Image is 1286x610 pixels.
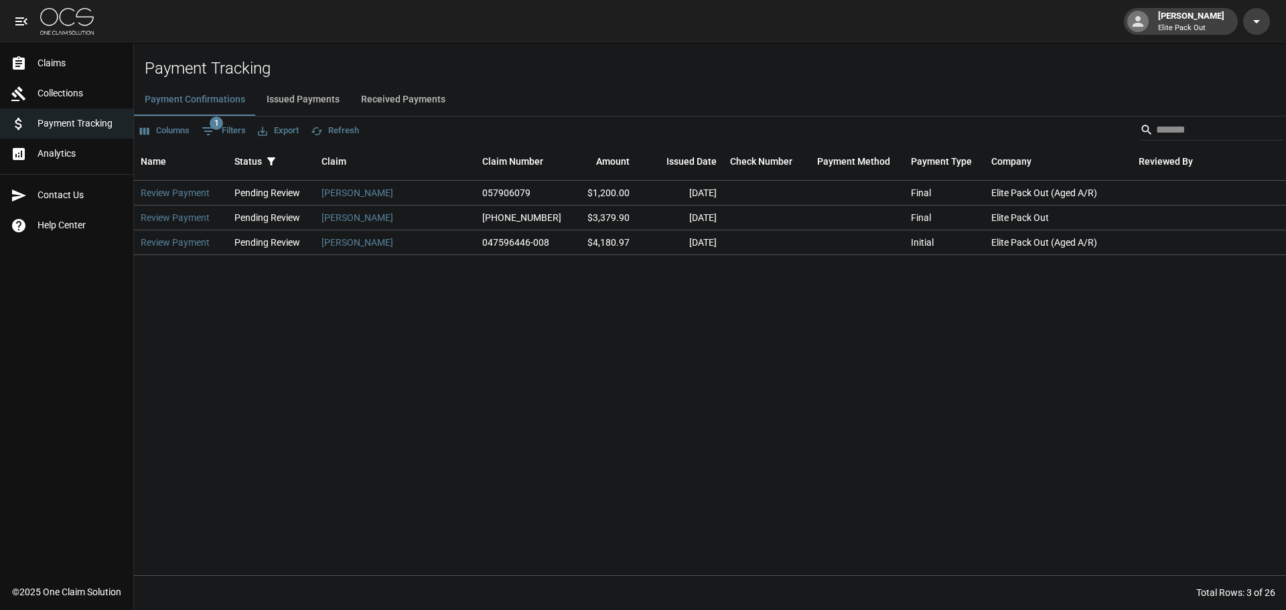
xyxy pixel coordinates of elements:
[985,206,1132,230] div: Elite Pack Out
[817,143,890,180] div: Payment Method
[1139,143,1193,180] div: Reviewed By
[1153,9,1230,33] div: [PERSON_NAME]
[723,143,810,180] div: Check Number
[636,181,723,206] div: [DATE]
[636,206,723,230] div: [DATE]
[228,143,315,180] div: Status
[38,188,123,202] span: Contact Us
[596,143,630,180] div: Amount
[210,117,223,130] span: 1
[234,236,300,249] div: Pending Review
[234,186,300,200] div: Pending Review
[145,59,1286,78] h2: Payment Tracking
[569,230,636,255] div: $4,180.97
[38,218,123,232] span: Help Center
[482,211,561,224] div: 01-009-086393
[569,206,636,230] div: $3,379.90
[262,152,281,171] button: Show filters
[234,211,300,224] div: Pending Review
[985,181,1132,206] div: Elite Pack Out (Aged A/R)
[1158,23,1224,34] p: Elite Pack Out
[321,186,393,200] a: [PERSON_NAME]
[262,152,281,171] div: 1 active filter
[904,143,985,180] div: Payment Type
[255,121,302,141] button: Export
[666,143,717,180] div: Issued Date
[636,230,723,255] div: [DATE]
[482,186,530,200] div: 057906079
[315,143,476,180] div: Claim
[321,211,393,224] a: [PERSON_NAME]
[40,8,94,35] img: ocs-logo-white-transparent.png
[8,8,35,35] button: open drawer
[569,143,636,180] div: Amount
[307,121,362,141] button: Refresh
[137,121,193,141] button: Select columns
[281,152,299,171] button: Sort
[141,143,166,180] div: Name
[134,143,228,180] div: Name
[730,143,792,180] div: Check Number
[1196,586,1275,599] div: Total Rows: 3 of 26
[38,117,123,131] span: Payment Tracking
[476,143,569,180] div: Claim Number
[569,181,636,206] div: $1,200.00
[350,84,456,116] button: Received Payments
[991,143,1031,180] div: Company
[141,211,210,224] a: Review Payment
[482,143,543,180] div: Claim Number
[256,84,350,116] button: Issued Payments
[1132,143,1279,180] div: Reviewed By
[38,56,123,70] span: Claims
[321,236,393,249] a: [PERSON_NAME]
[234,143,262,180] div: Status
[810,143,904,180] div: Payment Method
[141,236,210,249] a: Review Payment
[985,230,1132,255] div: Elite Pack Out (Aged A/R)
[911,186,931,200] div: Final
[141,186,210,200] a: Review Payment
[911,143,972,180] div: Payment Type
[911,211,931,224] div: Final
[985,143,1132,180] div: Company
[482,236,549,249] div: 047596446-008
[12,585,121,599] div: © 2025 One Claim Solution
[134,84,256,116] button: Payment Confirmations
[38,86,123,100] span: Collections
[198,121,249,142] button: Show filters
[1140,119,1283,143] div: Search
[636,143,723,180] div: Issued Date
[134,84,1286,116] div: dynamic tabs
[321,143,346,180] div: Claim
[911,236,934,249] div: Initial
[38,147,123,161] span: Analytics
